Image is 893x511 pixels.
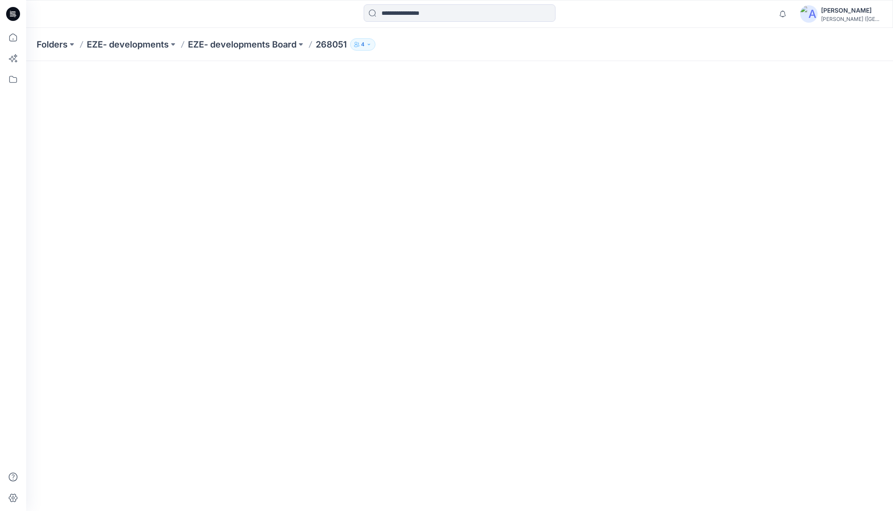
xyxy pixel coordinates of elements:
div: [PERSON_NAME] [821,5,882,16]
a: EZE- developments Board [188,38,297,51]
iframe: edit-style [26,61,893,511]
div: [PERSON_NAME] ([GEOGRAPHIC_DATA]) Exp... [821,16,882,22]
p: 268051 [316,38,347,51]
button: 4 [350,38,375,51]
img: avatar [800,5,818,23]
a: Folders [37,38,68,51]
a: EZE- developments [87,38,169,51]
p: 4 [361,40,365,49]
